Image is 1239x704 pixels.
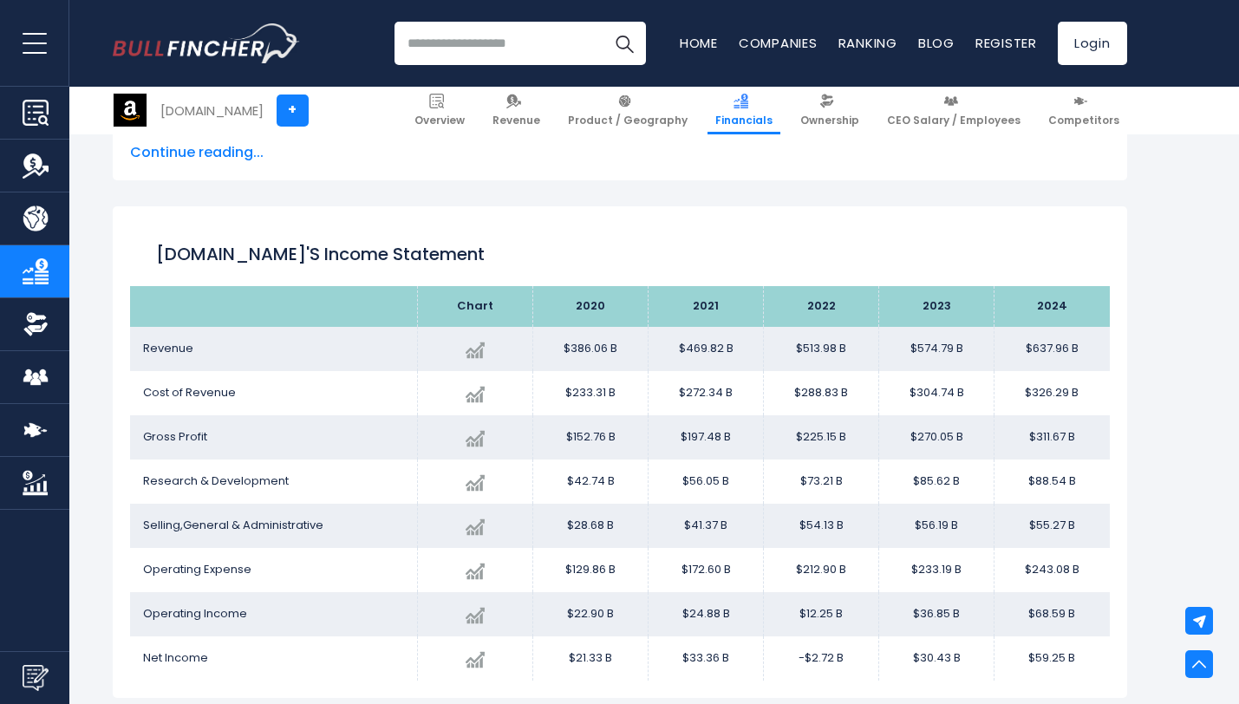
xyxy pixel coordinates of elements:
[764,548,879,592] td: $212.90 B
[23,311,49,337] img: Ownership
[113,23,299,63] a: Go to homepage
[533,371,649,415] td: $233.31 B
[649,327,764,371] td: $469.82 B
[407,87,473,134] a: Overview
[418,286,533,327] th: Chart
[918,34,955,52] a: Blog
[143,340,193,356] span: Revenue
[708,87,780,134] a: Financials
[649,286,764,327] th: 2021
[994,636,1110,681] td: $59.25 B
[879,592,994,636] td: $36.85 B
[764,371,879,415] td: $288.83 B
[533,592,649,636] td: $22.90 B
[143,561,251,577] span: Operating Expense
[792,87,867,134] a: Ownership
[533,504,649,548] td: $28.68 B
[143,517,323,533] span: Selling,General & Administrative
[603,22,646,65] button: Search
[680,34,718,52] a: Home
[533,548,649,592] td: $129.86 B
[560,87,695,134] a: Product / Geography
[485,87,548,134] a: Revenue
[879,504,994,548] td: $56.19 B
[533,460,649,504] td: $42.74 B
[649,548,764,592] td: $172.60 B
[994,286,1110,327] th: 2024
[143,384,236,401] span: Cost of Revenue
[887,114,1021,127] span: CEO Salary / Employees
[994,415,1110,460] td: $311.67 B
[994,504,1110,548] td: $55.27 B
[879,371,994,415] td: $304.74 B
[879,286,994,327] th: 2023
[1048,114,1119,127] span: Competitors
[1058,22,1127,65] a: Login
[994,327,1110,371] td: $637.96 B
[568,114,688,127] span: Product / Geography
[143,605,247,622] span: Operating Income
[715,114,773,127] span: Financials
[143,649,208,666] span: Net Income
[649,415,764,460] td: $197.48 B
[838,34,897,52] a: Ranking
[879,87,1028,134] a: CEO Salary / Employees
[160,101,264,121] div: [DOMAIN_NAME]
[533,327,649,371] td: $386.06 B
[649,504,764,548] td: $41.37 B
[1040,87,1127,134] a: Competitors
[114,94,147,127] img: AMZN logo
[143,473,289,489] span: Research & Development
[113,23,300,63] img: Bullfincher logo
[994,548,1110,592] td: $243.08 B
[533,415,649,460] td: $152.76 B
[533,636,649,681] td: $21.33 B
[975,34,1037,52] a: Register
[879,415,994,460] td: $270.05 B
[739,34,818,52] a: Companies
[800,114,859,127] span: Ownership
[649,371,764,415] td: $272.34 B
[994,460,1110,504] td: $88.54 B
[764,286,879,327] th: 2022
[649,592,764,636] td: $24.88 B
[764,592,879,636] td: $12.25 B
[764,504,879,548] td: $54.13 B
[533,286,649,327] th: 2020
[414,114,465,127] span: Overview
[879,548,994,592] td: $233.19 B
[879,327,994,371] td: $574.79 B
[492,114,540,127] span: Revenue
[994,371,1110,415] td: $326.29 B
[764,636,879,681] td: -$2.72 B
[879,460,994,504] td: $85.62 B
[143,428,207,445] span: Gross Profit
[130,142,1110,163] span: Continue reading...
[764,460,879,504] td: $73.21 B
[764,327,879,371] td: $513.98 B
[879,636,994,681] td: $30.43 B
[277,95,309,127] a: +
[764,415,879,460] td: $225.15 B
[156,241,1084,267] h1: [DOMAIN_NAME]'s Income Statement
[994,592,1110,636] td: $68.59 B
[649,636,764,681] td: $33.36 B
[649,460,764,504] td: $56.05 B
